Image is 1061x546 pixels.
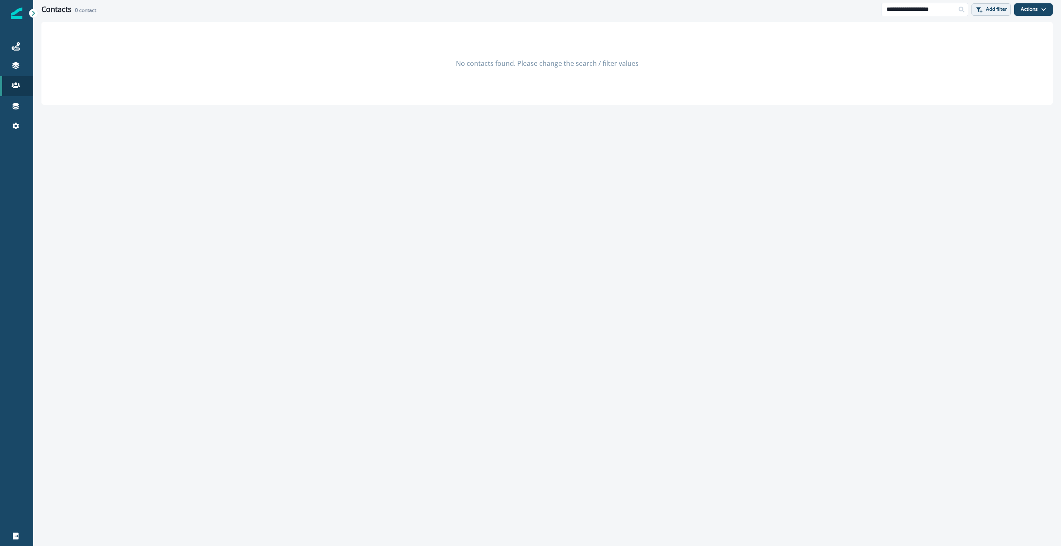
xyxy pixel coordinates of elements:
button: Add filter [971,3,1011,16]
div: No contacts found. Please change the search / filter values [41,22,1053,105]
button: Actions [1014,3,1053,16]
span: 0 [75,7,78,14]
img: Inflection [11,7,22,19]
h2: contact [75,7,96,13]
h1: Contacts [41,5,72,14]
p: Add filter [986,6,1007,12]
